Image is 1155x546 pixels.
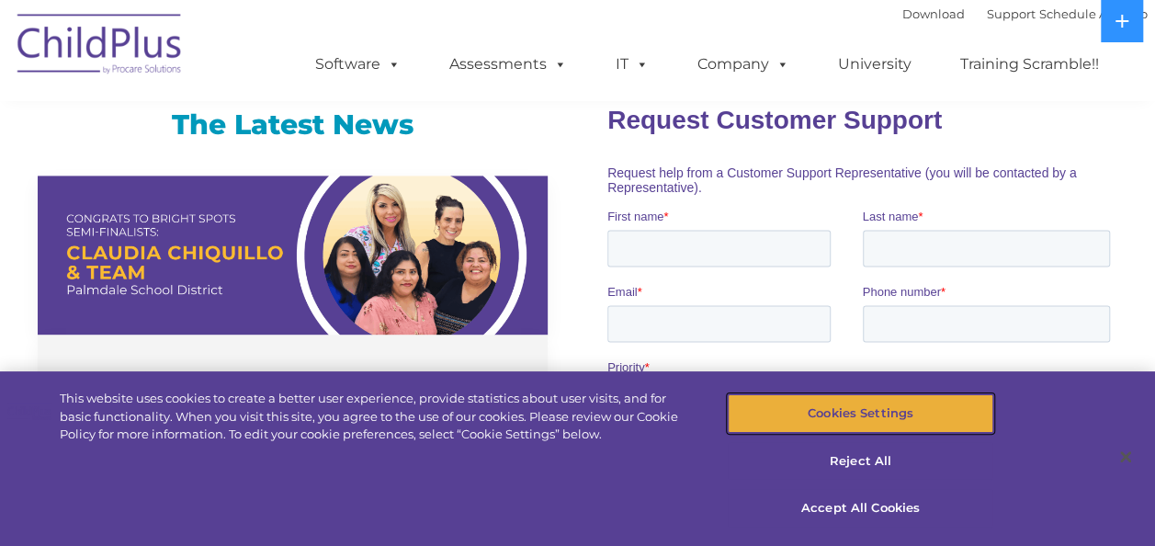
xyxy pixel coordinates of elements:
[902,6,965,21] a: Download
[297,46,419,83] a: Software
[728,489,993,528] button: Accept All Cookies
[902,6,1148,21] font: |
[38,107,548,143] h3: The Latest News
[728,394,993,433] button: Cookies Settings
[728,442,993,481] button: Reject All
[942,46,1117,83] a: Training Scramble!!
[255,121,311,135] span: Last name
[1039,6,1148,21] a: Schedule A Demo
[70,367,520,418] h4: Using ChildPlus to Manage Students’ Health Information
[431,46,585,83] a: Assessments
[820,46,930,83] a: University
[679,46,808,83] a: Company
[987,6,1036,21] a: Support
[60,390,693,444] div: This website uses cookies to create a better user experience, provide statistics about user visit...
[8,1,192,93] img: ChildPlus by Procare Solutions
[255,197,334,210] span: Phone number
[597,46,667,83] a: IT
[1105,437,1146,477] button: Close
